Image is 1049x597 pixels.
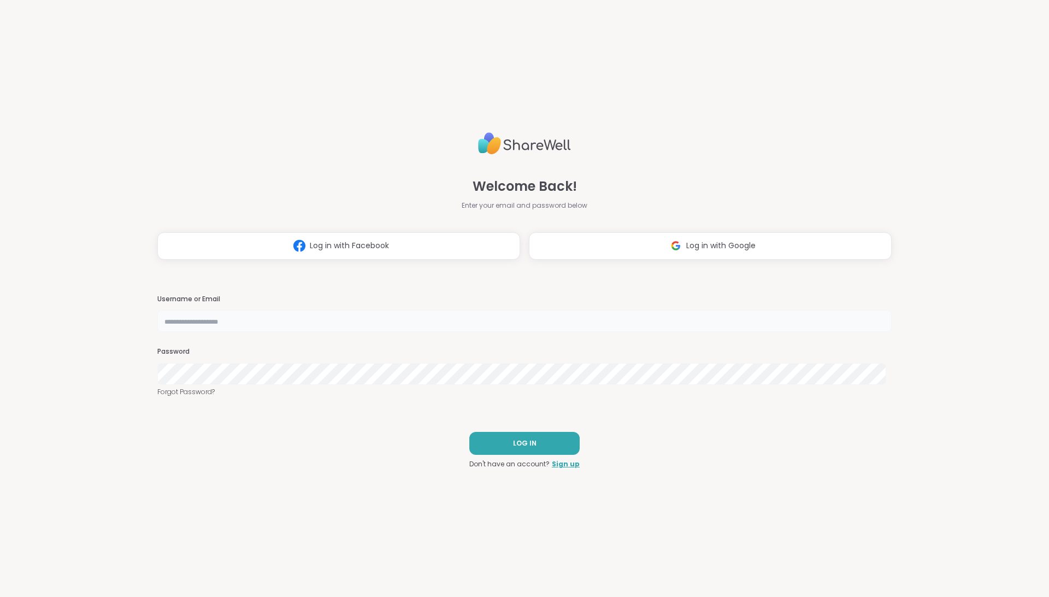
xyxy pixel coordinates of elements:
[469,459,550,469] span: Don't have an account?
[157,295,892,304] h3: Username or Email
[469,432,580,455] button: LOG IN
[157,347,892,356] h3: Password
[665,236,686,256] img: ShareWell Logomark
[157,387,892,397] a: Forgot Password?
[462,201,587,210] span: Enter your email and password below
[513,438,537,448] span: LOG IN
[686,240,756,251] span: Log in with Google
[478,128,571,159] img: ShareWell Logo
[552,459,580,469] a: Sign up
[529,232,892,260] button: Log in with Google
[289,236,310,256] img: ShareWell Logomark
[473,177,577,196] span: Welcome Back!
[310,240,389,251] span: Log in with Facebook
[157,232,520,260] button: Log in with Facebook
